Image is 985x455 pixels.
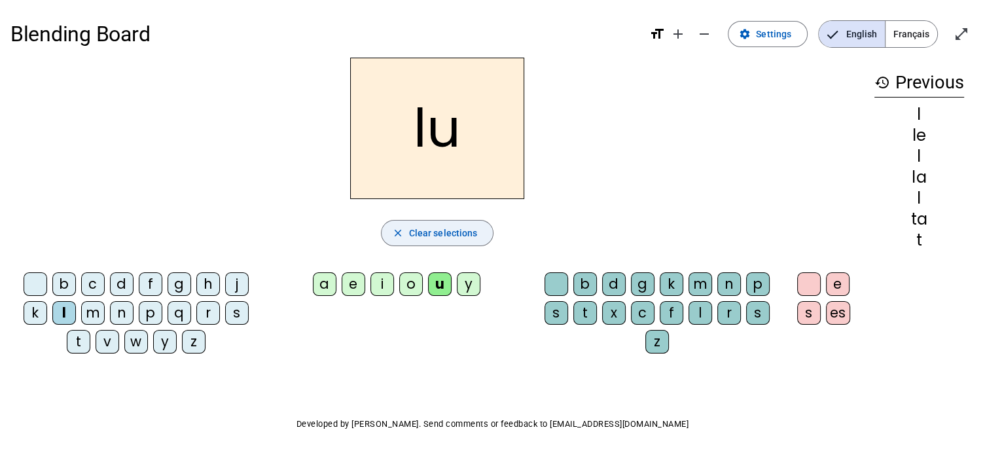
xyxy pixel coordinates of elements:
[81,272,105,296] div: c
[670,26,686,42] mat-icon: add
[52,272,76,296] div: b
[954,26,969,42] mat-icon: open_in_full
[545,301,568,325] div: s
[874,232,964,248] div: t
[818,20,938,48] mat-button-toggle-group: Language selection
[739,28,751,40] mat-icon: settings
[874,128,964,143] div: le
[342,272,365,296] div: e
[717,301,741,325] div: r
[10,13,639,55] h1: Blending Board
[602,301,626,325] div: x
[139,301,162,325] div: p
[457,272,480,296] div: y
[409,225,478,241] span: Clear selections
[153,330,177,354] div: y
[746,301,770,325] div: s
[168,301,191,325] div: q
[602,272,626,296] div: d
[350,58,524,199] h2: lu
[717,272,741,296] div: n
[756,26,791,42] span: Settings
[370,272,394,296] div: i
[96,330,119,354] div: v
[874,211,964,227] div: ta
[874,149,964,164] div: l
[874,170,964,185] div: la
[139,272,162,296] div: f
[67,330,90,354] div: t
[225,272,249,296] div: j
[168,272,191,296] div: g
[826,272,850,296] div: e
[797,301,821,325] div: s
[660,272,683,296] div: k
[886,21,937,47] span: Français
[689,301,712,325] div: l
[819,21,885,47] span: English
[874,75,890,90] mat-icon: history
[196,272,220,296] div: h
[313,272,336,296] div: a
[631,301,654,325] div: c
[381,220,494,246] button: Clear selections
[182,330,206,354] div: z
[10,416,975,432] p: Developed by [PERSON_NAME]. Send comments or feedback to [EMAIL_ADDRESS][DOMAIN_NAME]
[399,272,423,296] div: o
[874,68,964,98] h3: Previous
[689,272,712,296] div: m
[728,21,808,47] button: Settings
[110,272,134,296] div: d
[631,272,654,296] div: g
[428,272,452,296] div: u
[225,301,249,325] div: s
[52,301,76,325] div: l
[746,272,770,296] div: p
[660,301,683,325] div: f
[392,227,404,239] mat-icon: close
[665,21,691,47] button: Increase font size
[874,191,964,206] div: l
[110,301,134,325] div: n
[81,301,105,325] div: m
[826,301,850,325] div: es
[649,26,665,42] mat-icon: format_size
[691,21,717,47] button: Decrease font size
[24,301,47,325] div: k
[573,301,597,325] div: t
[645,330,669,354] div: z
[573,272,597,296] div: b
[196,301,220,325] div: r
[948,21,975,47] button: Enter full screen
[874,107,964,122] div: l
[696,26,712,42] mat-icon: remove
[124,330,148,354] div: w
